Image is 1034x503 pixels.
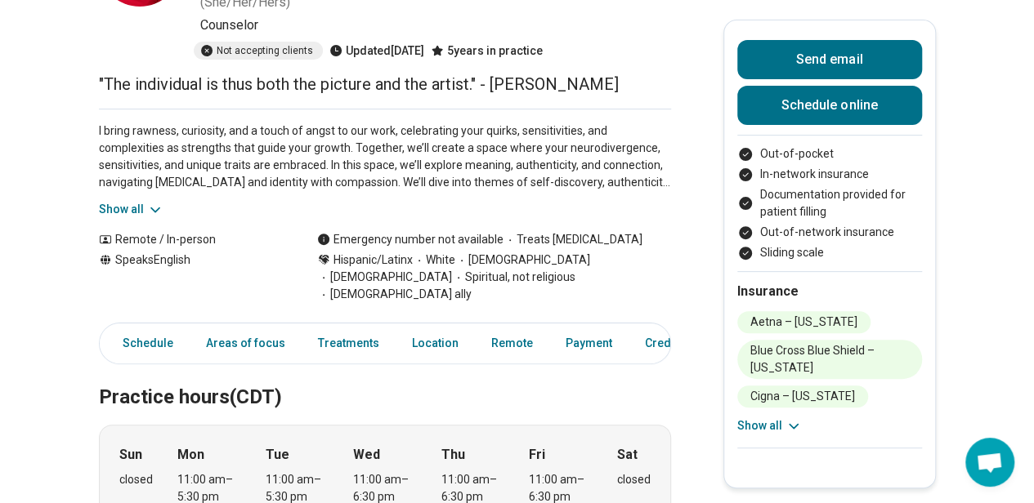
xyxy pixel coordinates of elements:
[737,145,922,261] ul: Payment options
[737,311,871,333] li: Aetna – [US_STATE]
[737,40,922,79] button: Send email
[329,42,424,60] div: Updated [DATE]
[99,251,284,303] div: Speaks English
[617,471,651,488] div: closed
[441,445,465,465] strong: Thu
[99,231,284,248] div: Remote / In-person
[737,186,922,220] li: Documentation provided for patient filling
[194,42,323,60] div: Not accepting clients
[353,445,380,465] strong: Wed
[402,327,468,360] a: Location
[737,282,922,301] h2: Insurance
[737,166,922,183] li: In-network insurance
[737,244,922,261] li: Sliding scale
[965,438,1014,487] div: Open chat
[99,345,671,412] h2: Practice hours (CDT)
[317,286,472,303] span: [DEMOGRAPHIC_DATA] ally
[119,471,153,488] div: closed
[333,251,413,269] span: Hispanic/Latinx
[99,73,671,96] p: "The individual is thus both the picture and the artist." - [PERSON_NAME]
[737,224,922,241] li: Out-of-network insurance
[99,201,163,218] button: Show all
[737,340,922,379] li: Blue Cross Blue Shield – [US_STATE]
[200,16,671,35] p: Counselor
[431,42,543,60] div: 5 years in practice
[266,445,289,465] strong: Tue
[737,385,868,407] li: Cigna – [US_STATE]
[455,251,590,269] span: [DEMOGRAPHIC_DATA]
[737,145,922,162] li: Out-of-pocket
[308,327,389,360] a: Treatments
[317,269,452,286] span: [DEMOGRAPHIC_DATA]
[413,251,455,269] span: White
[737,417,802,434] button: Show all
[617,445,638,465] strong: Sat
[317,231,504,248] div: Emergency number not available
[119,445,142,465] strong: Sun
[556,327,622,360] a: Payment
[196,327,295,360] a: Areas of focus
[452,269,575,286] span: Spiritual, not religious
[99,122,671,191] p: I bring rawness, curiosity, and a touch of angst to our work, celebrating your quirks, sensitivit...
[177,445,204,465] strong: Mon
[737,86,922,125] a: Schedule online
[504,231,642,248] span: Treats [MEDICAL_DATA]
[529,445,545,465] strong: Fri
[481,327,543,360] a: Remote
[635,327,717,360] a: Credentials
[103,327,183,360] a: Schedule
